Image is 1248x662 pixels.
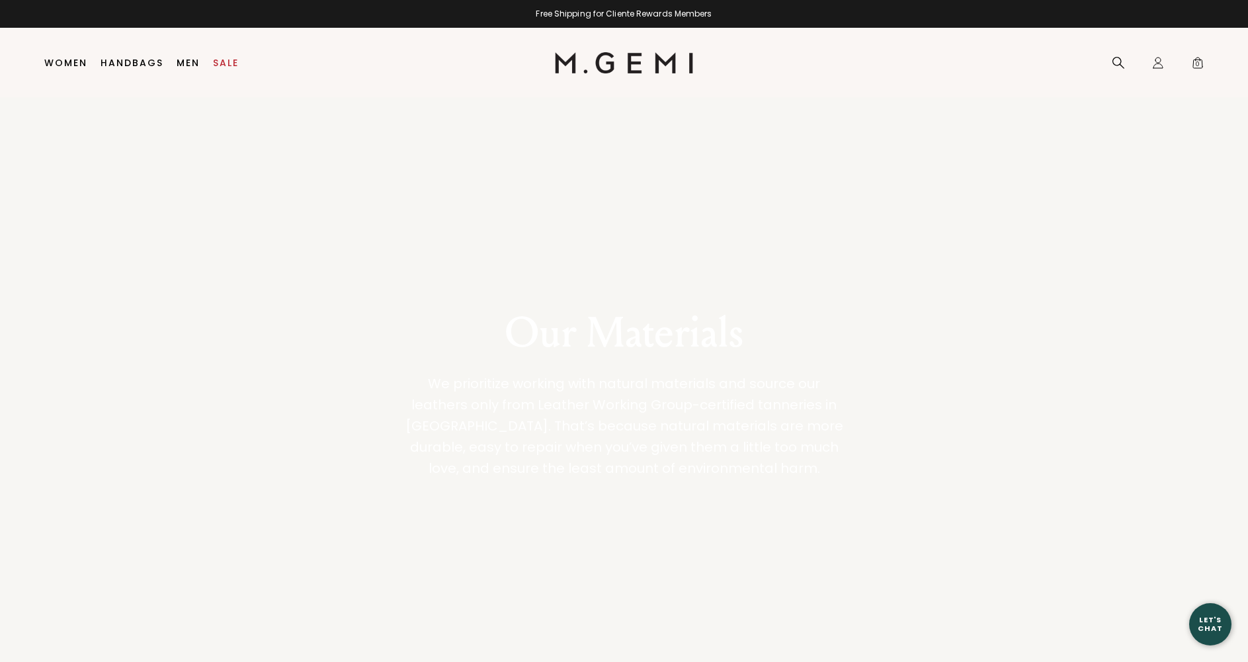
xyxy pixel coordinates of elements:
[1191,59,1204,72] span: 0
[101,58,163,68] a: Handbags
[1189,616,1231,632] div: Let's Chat
[213,58,239,68] a: Sale
[401,310,847,357] p: Our Materials
[555,52,693,73] img: M.Gemi
[177,58,200,68] a: Men
[44,58,87,68] a: Women
[401,373,847,479] p: We prioritize working with natural materials and source our leathers only from Leather Working Gr...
